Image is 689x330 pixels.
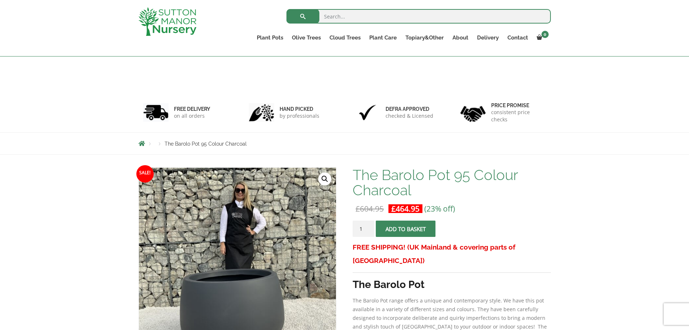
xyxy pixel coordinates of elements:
a: 0 [532,33,551,43]
a: Topiary&Other [401,33,448,43]
span: £ [391,204,396,214]
img: logo [139,7,196,36]
input: Search... [286,9,551,24]
input: Product quantity [353,221,374,237]
a: Contact [503,33,532,43]
img: 4.jpg [460,101,486,124]
span: (23% off) [424,204,455,214]
span: 0 [541,31,549,38]
bdi: 604.95 [356,204,384,214]
strong: The Barolo Pot [353,279,425,291]
a: Cloud Trees [325,33,365,43]
a: Olive Trees [288,33,325,43]
p: by professionals [280,112,319,120]
h3: FREE SHIPPING! (UK Mainland & covering parts of [GEOGRAPHIC_DATA]) [353,241,550,267]
a: Delivery [473,33,503,43]
h6: FREE DELIVERY [174,106,210,112]
h6: Price promise [491,102,546,109]
span: £ [356,204,360,214]
a: About [448,33,473,43]
h1: The Barolo Pot 95 Colour Charcoal [353,167,550,198]
p: checked & Licensed [386,112,433,120]
span: The Barolo Pot 95 Colour Charcoal [165,141,247,147]
a: View full-screen image gallery [318,172,331,185]
p: consistent price checks [491,109,546,123]
a: Plant Care [365,33,401,43]
p: on all orders [174,112,210,120]
span: Sale! [136,165,154,183]
a: Plant Pots [252,33,288,43]
h6: Defra approved [386,106,433,112]
img: 3.jpg [355,103,380,122]
img: 2.jpg [249,103,274,122]
bdi: 464.95 [391,204,420,214]
button: Add to basket [376,221,435,237]
nav: Breadcrumbs [139,141,551,146]
img: 1.jpg [143,103,169,122]
h6: hand picked [280,106,319,112]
